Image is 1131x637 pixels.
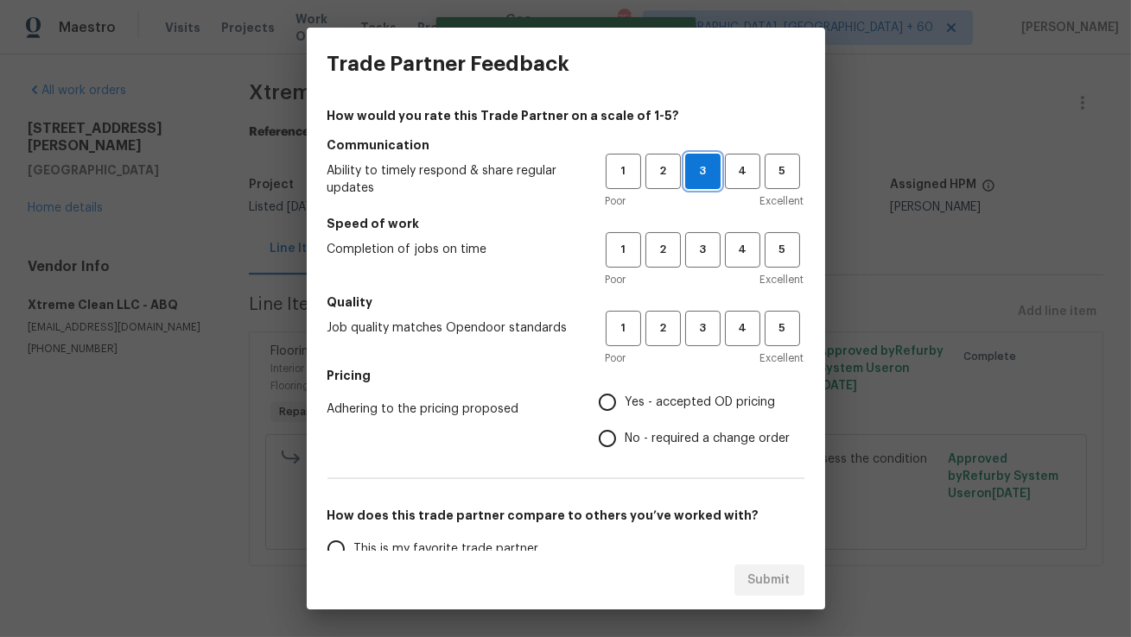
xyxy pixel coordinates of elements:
span: 4 [727,161,759,181]
button: 1 [606,154,641,189]
div: Pricing [599,384,804,457]
button: 4 [725,232,760,268]
button: 3 [685,154,721,189]
h5: Pricing [327,367,804,384]
span: Poor [606,271,626,288]
button: 5 [765,154,800,189]
span: 1 [607,161,639,181]
span: 5 [766,318,798,338]
span: 3 [687,318,719,338]
span: 3 [687,240,719,260]
button: 2 [645,154,681,189]
span: 4 [727,240,759,260]
button: 5 [765,232,800,268]
button: 2 [645,311,681,346]
span: 5 [766,240,798,260]
span: 2 [647,240,679,260]
span: Poor [606,192,626,210]
h5: Speed of work [327,215,804,232]
h5: Quality [327,293,804,311]
span: 1 [607,240,639,260]
span: Poor [606,350,626,367]
button: 4 [725,154,760,189]
button: 1 [606,311,641,346]
span: 2 [647,318,679,338]
button: 2 [645,232,681,268]
span: Completion of jobs on time [327,241,578,258]
span: Job quality matches Opendoor standards [327,319,578,337]
span: Excellent [760,350,804,367]
span: This is my favorite trade partner [354,540,539,558]
span: 2 [647,161,679,181]
span: 1 [607,318,639,338]
button: 1 [606,232,641,268]
span: 3 [686,161,720,181]
h4: How would you rate this Trade Partner on a scale of 1-5? [327,107,804,124]
span: Ability to timely respond & share regular updates [327,162,578,197]
button: 5 [765,311,800,346]
span: 5 [766,161,798,181]
span: Excellent [760,271,804,288]
h3: Trade Partner Feedback [327,52,570,76]
span: 4 [727,318,759,338]
button: 4 [725,311,760,346]
button: 3 [685,311,721,346]
span: Yes - accepted OD pricing [626,394,776,412]
span: No - required a change order [626,430,791,448]
span: Excellent [760,192,804,210]
h5: How does this trade partner compare to others you’ve worked with? [327,507,804,524]
span: Adhering to the pricing proposed [327,400,571,418]
h5: Communication [327,136,804,154]
button: 3 [685,232,721,268]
